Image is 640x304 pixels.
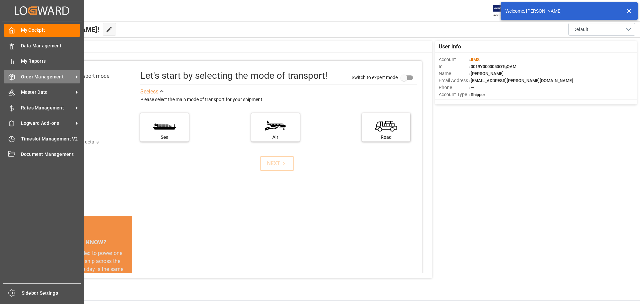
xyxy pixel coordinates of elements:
div: Sea [144,134,185,141]
span: Email Address [439,77,469,84]
span: Master Data [21,89,74,96]
a: My Reports [4,55,80,68]
a: Document Management [4,148,80,161]
span: Timeslot Management V2 [21,135,81,142]
span: Order Management [21,73,74,80]
button: NEXT [260,156,294,171]
span: Phone [439,84,469,91]
span: Rates Management [21,104,74,111]
div: Please select the main mode of transport for your shipment. [140,96,417,104]
img: Exertis%20JAM%20-%20Email%20Logo.jpg_1722504956.jpg [493,5,516,17]
span: : [469,57,480,62]
a: Data Management [4,39,80,52]
span: Account [439,56,469,63]
div: NEXT [267,160,287,168]
div: Road [365,134,407,141]
span: Switch to expert mode [352,74,398,80]
div: Air [255,134,296,141]
span: Hello [PERSON_NAME]! [28,23,99,36]
div: DID YOU KNOW? [36,235,132,249]
span: : [EMAIL_ADDRESS][PERSON_NAME][DOMAIN_NAME] [469,78,573,83]
span: Document Management [21,151,81,158]
div: Let's start by selecting the mode of transport! [140,69,327,83]
span: Logward Add-ons [21,120,74,127]
span: My Cockpit [21,27,81,34]
span: : — [469,85,474,90]
span: Id [439,63,469,70]
span: User Info [439,43,461,51]
div: The energy needed to power one large container ship across the ocean in a single day is the same ... [44,249,124,297]
span: Account Type [439,91,469,98]
button: open menu [568,23,635,36]
span: : Shipper [469,92,485,97]
div: Welcome, [PERSON_NAME] [505,8,620,15]
span: : 0019Y0000050OTgQAM [469,64,516,69]
span: My Reports [21,58,81,65]
span: JIMS [470,57,480,62]
span: Name [439,70,469,77]
span: Data Management [21,42,81,49]
span: Sidebar Settings [22,290,81,297]
a: My Cockpit [4,24,80,37]
span: Default [573,26,588,33]
span: : [PERSON_NAME] [469,71,504,76]
a: Timeslot Management V2 [4,132,80,145]
div: See less [140,88,158,96]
